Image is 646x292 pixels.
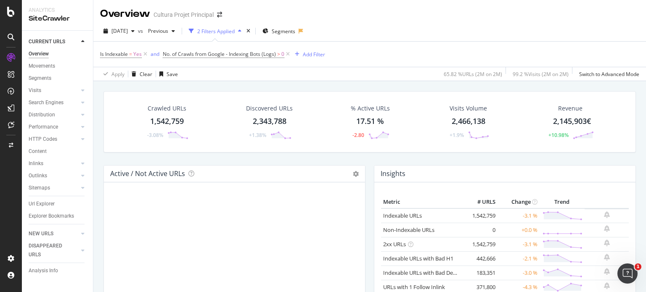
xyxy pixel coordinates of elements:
button: Save [156,67,178,81]
td: 1,542,759 [464,237,498,251]
td: 1,542,759 [464,208,498,223]
span: Revenue [558,104,582,113]
td: -3.1 % [498,237,540,251]
div: 99.2 % Visits ( 2M on 2M ) [513,71,569,78]
div: Visits Volume [450,104,487,113]
div: Movements [29,62,55,71]
div: 2 Filters Applied [197,28,235,35]
div: +1.38% [249,132,266,139]
div: +10.98% [548,132,569,139]
a: Search Engines [29,98,79,107]
th: Change [498,196,540,208]
a: Visits [29,86,79,95]
div: 65.82 % URLs ( 2M on 2M ) [444,71,502,78]
a: CURRENT URLS [29,37,79,46]
div: Sitemaps [29,184,50,192]
button: Add Filter [291,49,325,59]
a: Indexable URLs [383,212,422,219]
div: Content [29,147,47,156]
button: Previous [145,24,178,38]
span: = [129,50,132,58]
div: Explorer Bookmarks [29,212,74,221]
a: Inlinks [29,159,79,168]
a: Analysis Info [29,266,87,275]
td: -3.1 % [498,208,540,223]
a: Indexable URLs with Bad H1 [383,255,453,262]
div: NEW URLS [29,229,53,238]
h4: Active / Not Active URLs [110,168,185,179]
a: Segments [29,74,87,83]
div: 2,343,788 [253,116,286,127]
a: URLs with 1 Follow Inlink [383,283,445,291]
th: # URLS [464,196,498,208]
button: Apply [100,67,124,81]
div: DISAPPEARED URLS [29,242,71,259]
a: Sitemaps [29,184,79,192]
a: Non-Indexable URLs [383,226,434,234]
div: bell-plus [604,239,610,246]
a: HTTP Codes [29,135,79,144]
div: times [245,27,252,35]
th: Trend [540,196,585,208]
td: +0.0 % [498,223,540,237]
div: Save [167,71,178,78]
iframe: Intercom live chat [617,263,638,284]
td: -2.1 % [498,251,540,266]
div: Crawled URLs [148,104,186,113]
span: Segments [272,28,295,35]
div: bell-plus [604,268,610,275]
div: Analytics [29,7,86,14]
div: Visits [29,86,41,95]
a: Overview [29,50,87,58]
button: Clear [128,67,152,81]
a: DISAPPEARED URLS [29,242,79,259]
div: -2.80 [352,132,364,139]
div: bell-plus [604,282,610,289]
a: Explorer Bookmarks [29,212,87,221]
button: and [151,50,159,58]
span: 2,145,903€ [553,116,591,126]
a: Outlinks [29,171,79,180]
span: No. of Crawls from Google - Indexing Bots (Logs) [163,50,276,58]
div: Switch to Advanced Mode [579,71,639,78]
span: Yes [133,48,142,60]
div: -3.08% [147,132,163,139]
i: Options [353,171,359,177]
div: SiteCrawler [29,14,86,24]
a: Content [29,147,87,156]
div: Overview [100,7,150,21]
div: 17.51 % [356,116,384,127]
button: [DATE] [100,24,138,38]
div: Add Filter [303,51,325,58]
div: HTTP Codes [29,135,57,144]
a: Distribution [29,110,79,119]
button: Switch to Advanced Mode [576,67,639,81]
div: Inlinks [29,159,43,168]
div: Url Explorer [29,200,55,208]
a: Performance [29,123,79,132]
a: NEW URLS [29,229,79,238]
div: bell-plus [604,225,610,232]
div: arrow-right-arrow-left [217,12,222,18]
button: Segments [259,24,299,38]
span: 0 [281,48,284,60]
span: Previous [145,27,168,34]
div: Overview [29,50,49,58]
div: % Active URLs [351,104,390,113]
div: Apply [111,71,124,78]
div: Distribution [29,110,55,119]
div: CURRENT URLS [29,37,65,46]
td: 442,666 [464,251,498,266]
button: 2 Filters Applied [185,24,245,38]
span: vs [138,27,145,34]
div: Outlinks [29,171,47,180]
td: -3.0 % [498,266,540,280]
h4: Insights [381,168,405,179]
td: 0 [464,223,498,237]
span: 1 [635,263,641,270]
div: Performance [29,123,58,132]
div: +1.9% [450,132,464,139]
span: Is Indexable [100,50,128,58]
div: bell-plus [604,254,610,260]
